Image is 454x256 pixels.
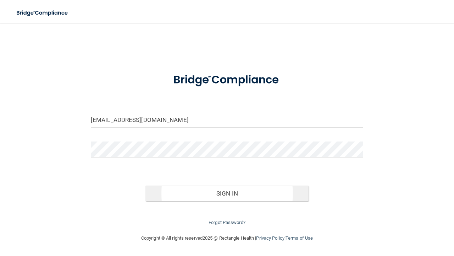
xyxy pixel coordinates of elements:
[209,220,245,225] a: Forgot Password?
[286,235,313,241] a: Terms of Use
[98,227,356,250] div: Copyright © All rights reserved 2025 @ Rectangle Health | |
[162,65,293,95] img: bridge_compliance_login_screen.278c3ca4.svg
[91,112,363,128] input: Email
[145,186,309,201] button: Sign In
[11,6,74,20] img: bridge_compliance_login_screen.278c3ca4.svg
[331,213,445,241] iframe: Drift Widget Chat Controller
[256,235,284,241] a: Privacy Policy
